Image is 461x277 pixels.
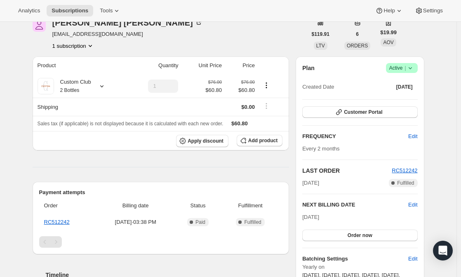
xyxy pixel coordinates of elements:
span: $60.80 [227,86,255,94]
span: LTV [316,43,325,49]
h2: Payment attempts [39,188,283,197]
button: Order now [302,230,417,241]
span: Yearly on [302,263,417,271]
div: Open Intercom Messenger [433,241,453,261]
span: [DATE] [302,214,319,220]
span: Fulfilled [397,180,414,186]
h6: Batching Settings [302,255,408,263]
span: Active [389,64,414,72]
button: Product actions [260,81,273,90]
button: $119.91 [307,28,334,40]
span: $0.00 [241,104,255,110]
div: Custom Club [54,78,91,94]
span: Paid [195,219,205,225]
span: Subscriptions [52,7,88,14]
span: Edit [408,132,417,141]
span: $60.80 [205,86,222,94]
span: Order now [348,232,372,239]
span: Help [383,7,395,14]
button: Product actions [52,42,94,50]
button: 6 [351,28,364,40]
button: Analytics [13,5,45,16]
th: Order [39,197,96,215]
button: [DATE] [391,81,418,93]
span: Apply discount [188,138,223,144]
th: Product [33,56,127,75]
span: [DATE] [396,84,413,90]
button: Tools [95,5,126,16]
th: Price [224,56,257,75]
button: Edit [408,201,417,209]
span: Customer Portal [344,109,382,115]
span: Fulfilled [244,219,261,225]
span: [DATE] [302,179,319,187]
span: [EMAIL_ADDRESS][DOMAIN_NAME] [52,30,203,38]
th: Unit Price [181,56,224,75]
span: Paul Reed [33,19,46,32]
button: RC512242 [392,167,417,175]
button: Shipping actions [260,101,273,110]
small: $76.00 [208,80,222,85]
span: Fulfillment [223,202,278,210]
span: $60.80 [231,120,248,127]
button: Add product [237,135,282,146]
a: RC512242 [392,167,417,174]
span: Every 2 months [302,146,339,152]
span: Status [178,202,218,210]
div: [PERSON_NAME] [PERSON_NAME] [52,19,203,27]
span: 6 [356,31,359,38]
th: Shipping [33,98,127,116]
span: $119.91 [312,31,329,38]
span: | [405,65,406,71]
small: $76.00 [241,80,255,85]
span: ORDERS [347,43,368,49]
span: Settings [423,7,443,14]
small: 2 Bottles [60,87,80,93]
img: product img [38,78,54,94]
th: Quantity [127,56,181,75]
h2: LAST ORDER [302,167,392,175]
span: Edit [408,255,417,263]
span: $19.99 [380,28,397,37]
span: Analytics [18,7,40,14]
button: Edit [403,252,422,265]
a: RC512242 [44,219,70,225]
span: Tools [100,7,113,14]
h2: NEXT BILLING DATE [302,201,408,209]
span: Sales tax (if applicable) is not displayed because it is calculated with each new order. [38,121,223,127]
button: Apply discount [176,135,228,147]
button: Edit [403,130,422,143]
span: Billing date [98,202,173,210]
span: AOV [383,40,393,45]
button: Subscriptions [47,5,93,16]
span: Add product [248,137,278,144]
nav: Pagination [39,236,283,248]
button: Help [370,5,408,16]
h2: Plan [302,64,315,72]
h2: FREQUENCY [302,132,408,141]
span: Created Date [302,83,334,91]
button: Customer Portal [302,106,417,118]
span: [DATE] · 03:38 PM [98,218,173,226]
button: Settings [410,5,448,16]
